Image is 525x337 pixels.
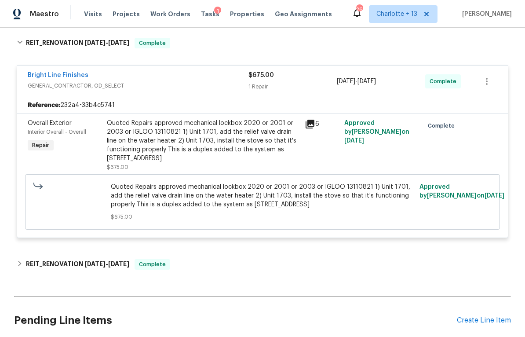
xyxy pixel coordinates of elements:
[28,101,60,110] b: Reference:
[430,77,460,86] span: Complete
[356,5,362,14] div: 266
[337,78,355,84] span: [DATE]
[419,184,504,199] span: Approved by [PERSON_NAME] on
[459,10,512,18] span: [PERSON_NAME]
[17,97,508,113] div: 232a4-33b4c5741
[135,260,169,269] span: Complete
[150,10,190,18] span: Work Orders
[357,78,376,84] span: [DATE]
[14,29,511,57] div: REIT_RENOVATION [DATE]-[DATE]Complete
[214,7,221,15] div: 1
[26,38,129,48] h6: REIT_RENOVATION
[111,183,415,209] span: Quoted Repairs approved mechanical lockbox 2020 or 2001 or 2003 or IGLOO 13110821 1) Unit 1701, a...
[337,77,376,86] span: -
[29,141,53,150] span: Repair
[28,72,88,78] a: Bright Line Finishes
[305,119,339,129] div: 6
[428,121,458,130] span: Complete
[28,120,72,126] span: Overall Exterior
[248,82,337,91] div: 1 Repair
[28,81,248,90] span: GENERAL_CONTRACTOR, OD_SELECT
[344,120,409,144] span: Approved by [PERSON_NAME] on
[84,261,129,267] span: -
[28,129,86,135] span: Interior Overall - Overall
[248,72,274,78] span: $675.00
[84,40,106,46] span: [DATE]
[107,165,128,170] span: $675.00
[30,10,59,18] span: Maestro
[84,10,102,18] span: Visits
[230,10,264,18] span: Properties
[111,212,415,221] span: $675.00
[108,261,129,267] span: [DATE]
[84,40,129,46] span: -
[107,119,299,163] div: Quoted Repairs approved mechanical lockbox 2020 or 2001 or 2003 or IGLOO 13110821 1) Unit 1701, a...
[84,261,106,267] span: [DATE]
[457,316,511,325] div: Create Line Item
[275,10,332,18] span: Geo Assignments
[485,193,504,199] span: [DATE]
[14,254,511,275] div: REIT_RENOVATION [DATE]-[DATE]Complete
[376,10,417,18] span: Charlotte + 13
[201,11,219,17] span: Tasks
[113,10,140,18] span: Projects
[26,259,129,270] h6: REIT_RENOVATION
[108,40,129,46] span: [DATE]
[344,138,364,144] span: [DATE]
[135,39,169,48] span: Complete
